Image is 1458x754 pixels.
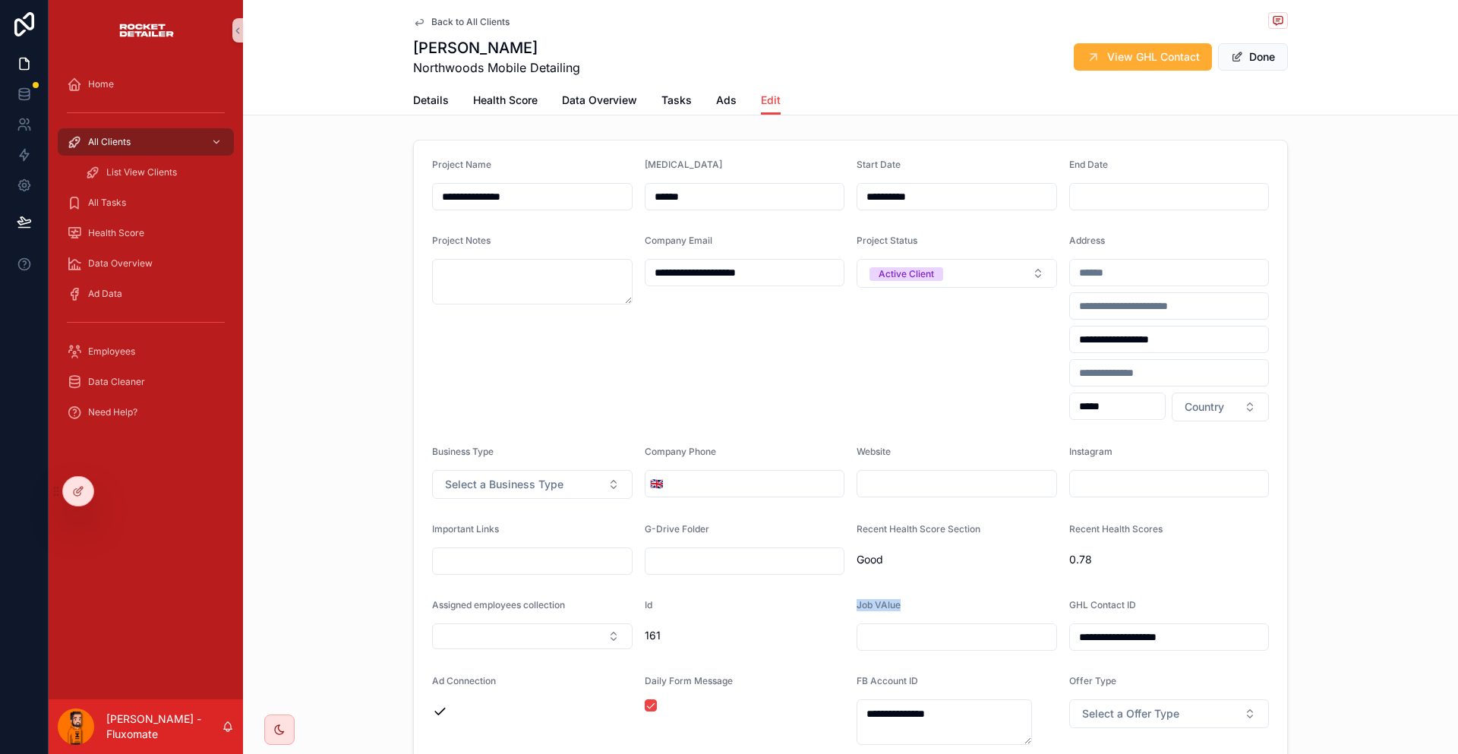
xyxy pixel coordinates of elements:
[562,87,637,117] a: Data Overview
[857,599,901,610] span: Job VAlue
[645,628,845,643] span: 161
[716,93,737,108] span: Ads
[761,87,781,115] a: Edit
[857,259,1057,288] button: Select Button
[473,87,538,117] a: Health Score
[432,446,494,457] span: Business Type
[413,93,449,108] span: Details
[432,523,499,535] span: Important Links
[1069,446,1112,457] span: Instagram
[58,280,234,308] a: Ad Data
[106,711,222,742] p: [PERSON_NAME] - Fluxomate
[857,446,891,457] span: Website
[473,93,538,108] span: Health Score
[88,227,144,239] span: Health Score
[645,599,652,610] span: Id
[857,235,917,246] span: Project Status
[1069,599,1136,610] span: GHL Contact ID
[857,552,1057,567] span: Good
[857,159,901,170] span: Start Date
[432,235,491,246] span: Project Notes
[413,37,580,58] h1: [PERSON_NAME]
[431,16,510,28] span: Back to All Clients
[645,470,667,497] button: Select Button
[1172,393,1269,421] button: Select Button
[645,523,709,535] span: G-Drive Folder
[413,58,580,77] span: Northwoods Mobile Detailing
[445,477,563,492] span: Select a Business Type
[857,523,980,535] span: Recent Health Score Section
[650,476,663,491] span: 🇬🇧
[562,93,637,108] span: Data Overview
[58,338,234,365] a: Employees
[1185,399,1224,415] span: Country
[1218,43,1288,71] button: Done
[432,623,633,649] button: Select Button
[661,93,692,108] span: Tasks
[761,93,781,108] span: Edit
[76,159,234,186] a: List View Clients
[413,87,449,117] a: Details
[88,288,122,300] span: Ad Data
[1107,49,1200,65] span: View GHL Contact
[118,18,175,43] img: App logo
[58,368,234,396] a: Data Cleaner
[645,446,716,457] span: Company Phone
[432,675,496,686] span: Ad Connection
[106,166,177,178] span: List View Clients
[1074,43,1212,71] button: View GHL Contact
[432,599,565,610] span: Assigned employees collection
[645,159,722,170] span: [MEDICAL_DATA]
[88,376,145,388] span: Data Cleaner
[88,78,114,90] span: Home
[857,675,918,686] span: FB Account ID
[58,128,234,156] a: All Clients
[645,235,712,246] span: Company Email
[49,61,243,443] div: scrollable content
[1069,235,1105,246] span: Address
[1069,159,1108,170] span: End Date
[88,197,126,209] span: All Tasks
[88,257,153,270] span: Data Overview
[58,219,234,247] a: Health Score
[88,136,131,148] span: All Clients
[661,87,692,117] a: Tasks
[88,345,135,358] span: Employees
[413,16,510,28] a: Back to All Clients
[645,675,733,686] span: Daily Form Message
[1082,706,1179,721] span: Select a Offer Type
[58,189,234,216] a: All Tasks
[1069,552,1270,567] span: 0.78
[1069,523,1163,535] span: Recent Health Scores
[1069,699,1270,728] button: Select Button
[1069,675,1116,686] span: Offer Type
[432,159,491,170] span: Project Name
[879,267,934,281] div: Active Client
[58,71,234,98] a: Home
[432,470,633,499] button: Select Button
[58,250,234,277] a: Data Overview
[716,87,737,117] a: Ads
